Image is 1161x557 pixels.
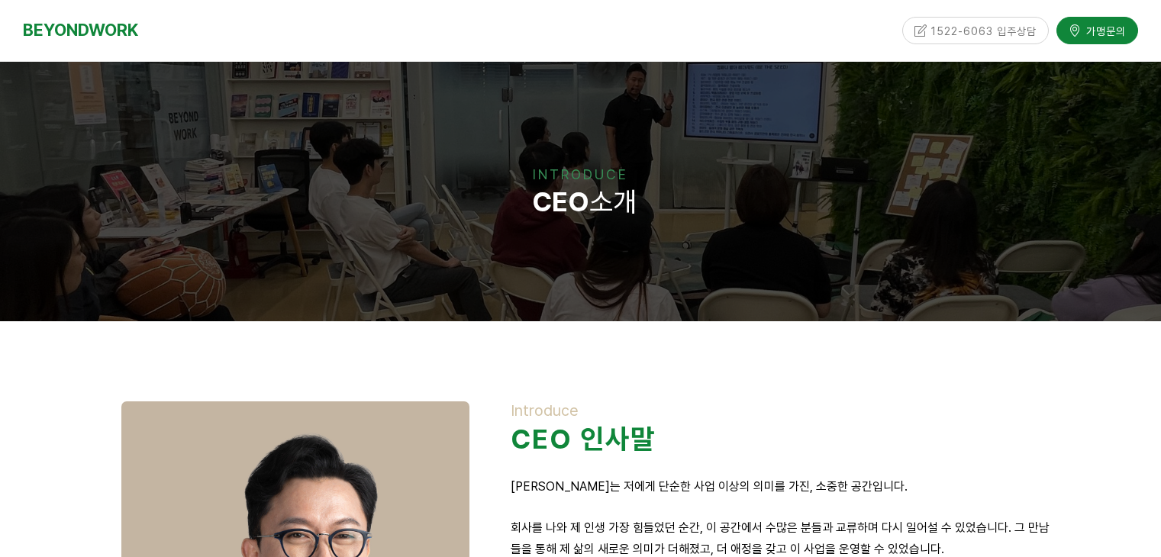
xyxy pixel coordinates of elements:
[23,16,138,44] a: BEYONDWORK
[1056,14,1138,41] a: 가맹문의
[511,423,656,456] strong: CEO 인사말
[533,166,628,182] span: INTRODUCE
[525,185,637,218] span: 소개
[511,401,579,420] span: Introduce
[511,476,1058,497] p: [PERSON_NAME]는 저에게 단순한 사업 이상의 의미를 가진, 소중한 공간입니다.
[532,185,589,218] strong: CEO
[1082,21,1126,36] span: 가맹문의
